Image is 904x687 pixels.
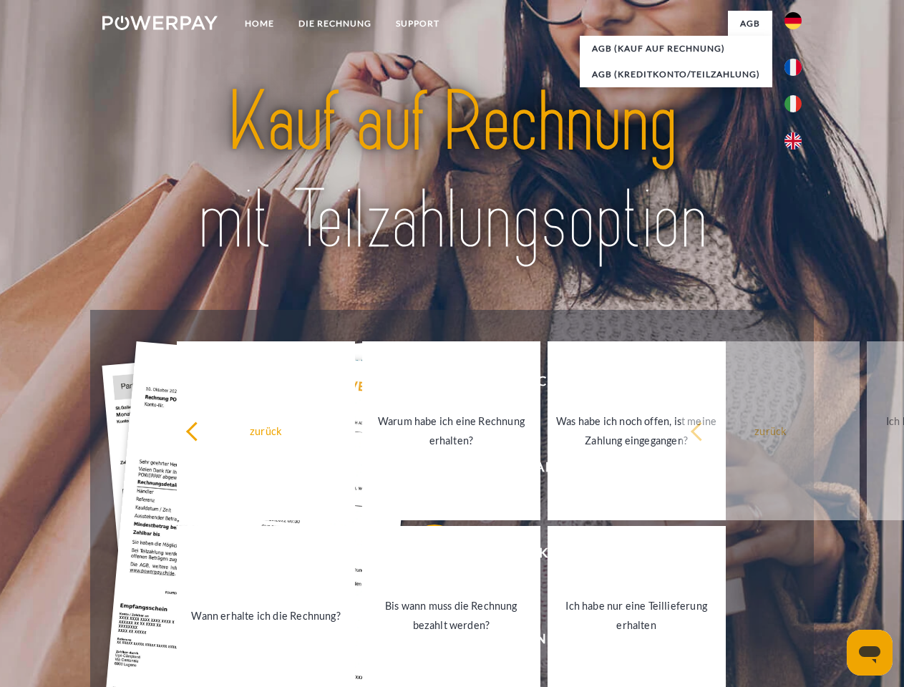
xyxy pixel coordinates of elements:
[102,16,218,30] img: logo-powerpay-white.svg
[548,341,726,520] a: Was habe ich noch offen, ist meine Zahlung eingegangen?
[233,11,286,36] a: Home
[556,411,717,450] div: Was habe ich noch offen, ist meine Zahlung eingegangen?
[728,11,772,36] a: agb
[784,95,802,112] img: it
[185,421,346,440] div: zurück
[384,11,452,36] a: SUPPORT
[580,62,772,87] a: AGB (Kreditkonto/Teilzahlung)
[371,411,532,450] div: Warum habe ich eine Rechnung erhalten?
[556,596,717,635] div: Ich habe nur eine Teillieferung erhalten
[137,69,767,274] img: title-powerpay_de.svg
[784,132,802,150] img: en
[784,12,802,29] img: de
[784,59,802,76] img: fr
[690,421,851,440] div: zurück
[580,36,772,62] a: AGB (Kauf auf Rechnung)
[371,596,532,635] div: Bis wann muss die Rechnung bezahlt werden?
[286,11,384,36] a: DIE RECHNUNG
[847,630,893,676] iframe: Schaltfläche zum Öffnen des Messaging-Fensters
[185,605,346,625] div: Wann erhalte ich die Rechnung?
